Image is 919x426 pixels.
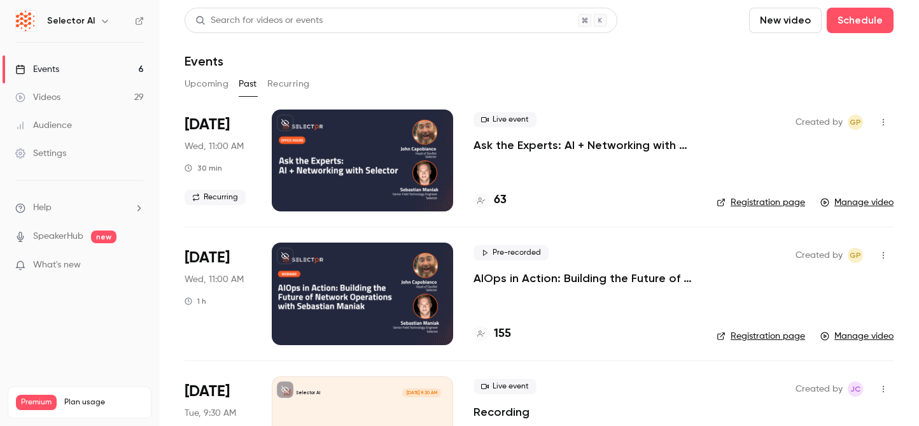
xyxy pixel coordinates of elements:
[15,119,72,132] div: Audience
[848,381,863,397] span: John Capobianco
[820,330,894,343] a: Manage video
[129,260,144,271] iframe: Noticeable Trigger
[15,201,144,215] li: help-dropdown-opener
[474,112,537,127] span: Live event
[494,325,511,343] h4: 155
[33,201,52,215] span: Help
[33,230,83,243] a: SpeakerHub
[185,296,206,306] div: 1 h
[267,74,310,94] button: Recurring
[185,248,230,268] span: [DATE]
[185,74,228,94] button: Upcoming
[185,243,251,344] div: Jul 30 Wed, 12:00 PM (America/New York)
[850,115,861,130] span: GP
[47,15,95,27] h6: Selector AI
[185,163,222,173] div: 30 min
[820,196,894,209] a: Manage video
[15,147,66,160] div: Settings
[850,248,861,263] span: GP
[474,379,537,394] span: Live event
[474,271,696,286] a: AIOps in Action: Building the Future of Network Operations with [PERSON_NAME]
[195,14,323,27] div: Search for videos or events
[15,91,60,104] div: Videos
[185,110,251,211] div: Aug 20 Wed, 12:00 PM (America/New York)
[91,231,116,243] span: new
[15,63,59,76] div: Events
[239,74,257,94] button: Past
[33,259,81,272] span: What's new
[796,248,843,263] span: Created by
[796,115,843,130] span: Created by
[185,407,236,420] span: Tue, 9:30 AM
[16,395,57,410] span: Premium
[296,390,320,396] p: Selector AI
[827,8,894,33] button: Schedule
[850,381,860,397] span: JC
[185,115,230,135] span: [DATE]
[749,8,822,33] button: New video
[185,273,244,286] span: Wed, 11:00 AM
[402,388,440,397] span: [DATE] 9:30 AM
[64,397,143,408] span: Plan usage
[185,190,246,205] span: Recurring
[717,330,805,343] a: Registration page
[185,53,223,69] h1: Events
[474,404,530,420] a: Recording
[474,138,696,153] a: Ask the Experts: AI + Networking with Selector
[796,381,843,397] span: Created by
[474,325,511,343] a: 155
[848,115,863,130] span: Gianna Papagni
[848,248,863,263] span: Gianna Papagni
[185,140,244,153] span: Wed, 11:00 AM
[185,381,230,402] span: [DATE]
[717,196,805,209] a: Registration page
[474,245,549,260] span: Pre-recorded
[494,192,507,209] h4: 63
[474,192,507,209] a: 63
[16,11,36,31] img: Selector AI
